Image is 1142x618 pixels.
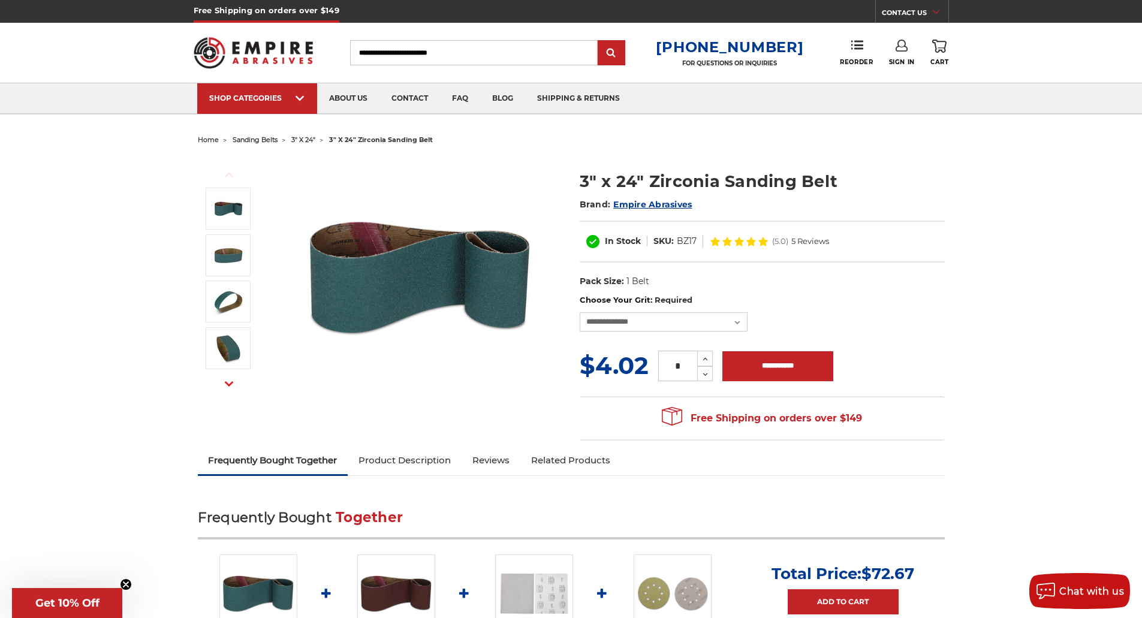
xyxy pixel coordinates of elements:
dd: BZ17 [677,235,697,248]
p: Total Price: [772,564,914,583]
span: In Stock [605,236,641,246]
a: 3" x 24" [291,135,315,144]
a: Empire Abrasives [613,199,692,210]
a: Cart [930,40,948,66]
span: $4.02 [580,351,649,380]
span: Free Shipping on orders over $149 [662,406,862,430]
a: faq [440,83,480,114]
a: [PHONE_NUMBER] [656,38,803,56]
img: 3" x 24" Zirconia Sanding Belt [213,194,243,224]
span: 5 Reviews [791,237,829,245]
button: Chat with us [1029,573,1130,609]
img: 3" x 24" Sanding Belt - Zirc [213,333,243,363]
span: Brand: [580,199,611,210]
a: shipping & returns [525,83,632,114]
a: Reviews [462,447,520,474]
button: Previous [215,162,243,188]
a: Product Description [348,447,462,474]
span: Reorder [840,58,873,66]
dt: SKU: [653,235,674,248]
button: Next [215,371,243,397]
div: Get 10% OffClose teaser [12,588,122,618]
input: Submit [599,41,623,65]
span: (5.0) [772,237,788,245]
span: Chat with us [1059,586,1124,597]
span: 3" x 24" zirconia sanding belt [329,135,433,144]
dt: Pack Size: [580,275,624,288]
small: Required [655,295,692,305]
a: Related Products [520,447,621,474]
span: Together [336,509,403,526]
h1: 3" x 24" Zirconia Sanding Belt [580,170,945,193]
label: Choose Your Grit: [580,294,945,306]
img: 3" x 24" Zirc Sanding Belt [213,287,243,316]
div: SHOP CATEGORIES [209,94,305,103]
span: Cart [930,58,948,66]
button: Close teaser [120,578,132,590]
dd: 1 Belt [626,275,649,288]
span: Sign In [889,58,915,66]
img: 3" x 24" Sanding Belt - Zirconia [213,240,243,270]
a: Add to Cart [788,589,899,614]
a: Frequently Bought Together [198,447,348,474]
a: home [198,135,219,144]
span: Frequently Bought [198,509,332,526]
a: about us [317,83,379,114]
span: $72.67 [861,564,914,583]
a: CONTACT US [882,6,948,23]
a: sanding belts [233,135,278,144]
a: contact [379,83,440,114]
img: 3" x 24" Zirconia Sanding Belt [300,157,540,397]
a: Reorder [840,40,873,65]
img: Empire Abrasives [194,29,314,76]
a: blog [480,83,525,114]
span: Get 10% Off [35,596,100,610]
p: FOR QUESTIONS OR INQUIRIES [656,59,803,67]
